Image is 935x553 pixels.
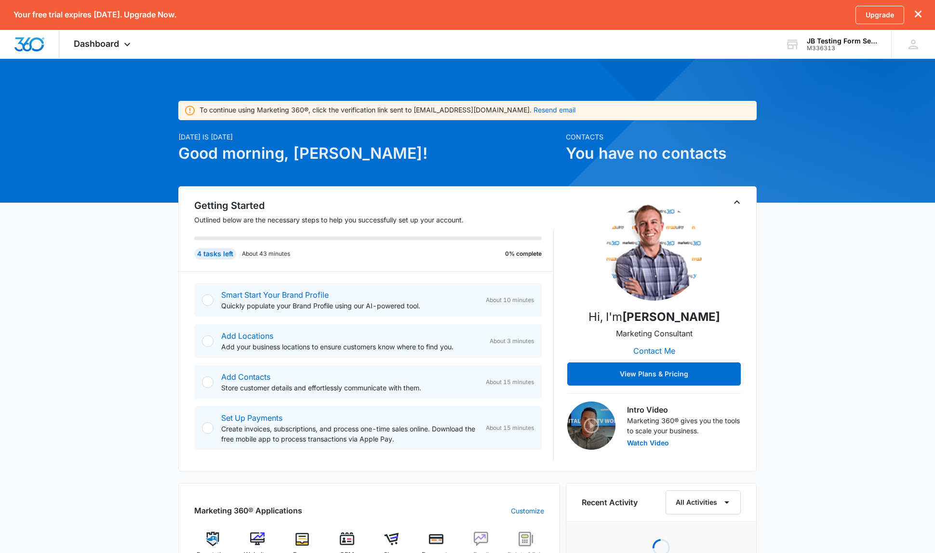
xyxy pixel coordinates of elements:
div: To continue using Marketing 360®, click the verification link sent to [EMAIL_ADDRESS][DOMAIN_NAME]. [200,105,575,115]
p: Create invoices, subscriptions, and process one-time sales online. Download the free mobile app t... [221,424,478,444]
p: Marketing Consultant [616,328,693,339]
div: account name [807,37,877,45]
span: About 15 minutes [486,424,534,432]
h1: You have no contacts [566,142,757,165]
p: Outlined below are the necessary steps to help you successfully set up your account. [194,215,554,225]
h1: Good morning, [PERSON_NAME]! [178,142,560,165]
button: All Activities [666,490,741,514]
h2: Getting Started [194,198,554,213]
a: Set Up Payments [221,413,282,423]
p: About 43 minutes [242,249,290,258]
span: About 10 minutes [486,296,534,304]
h2: Marketing 360® Applications [194,505,302,516]
p: Store customer details and effortlessly communicate with them. [221,383,478,393]
div: Dashboard [59,30,147,58]
img: Brandon Tordik [606,204,702,301]
button: dismiss this dialog [915,10,922,19]
p: Quickly populate your Brand Profile using our AI-powered tool. [221,301,478,311]
button: Watch Video [627,440,669,446]
span: Dashboard [74,39,119,49]
span: About 3 minutes [490,337,534,346]
span: About 15 minutes [486,378,534,387]
p: Add your business locations to ensure customers know where to find you. [221,342,482,352]
button: Resend email [534,107,575,113]
div: 4 tasks left [194,248,236,260]
button: Contact Me [624,339,685,362]
a: Smart Start Your Brand Profile [221,290,329,300]
a: Add Contacts [221,372,270,382]
div: account id [807,45,877,52]
p: [DATE] is [DATE] [178,132,560,142]
p: Marketing 360® gives you the tools to scale your business. [627,415,741,436]
p: 0% complete [505,249,542,258]
a: Customize [511,506,544,516]
a: Upgrade [855,6,904,24]
p: Contacts [566,132,757,142]
button: Toggle Collapse [731,196,743,208]
p: Your free trial expires [DATE]. Upgrade Now. [13,10,176,19]
h3: Intro Video [627,404,741,415]
h6: Recent Activity [582,497,638,508]
strong: [PERSON_NAME] [622,310,720,324]
p: Hi, I'm [588,308,720,326]
img: Intro Video [567,401,615,450]
button: View Plans & Pricing [567,362,741,386]
a: Add Locations [221,331,273,341]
